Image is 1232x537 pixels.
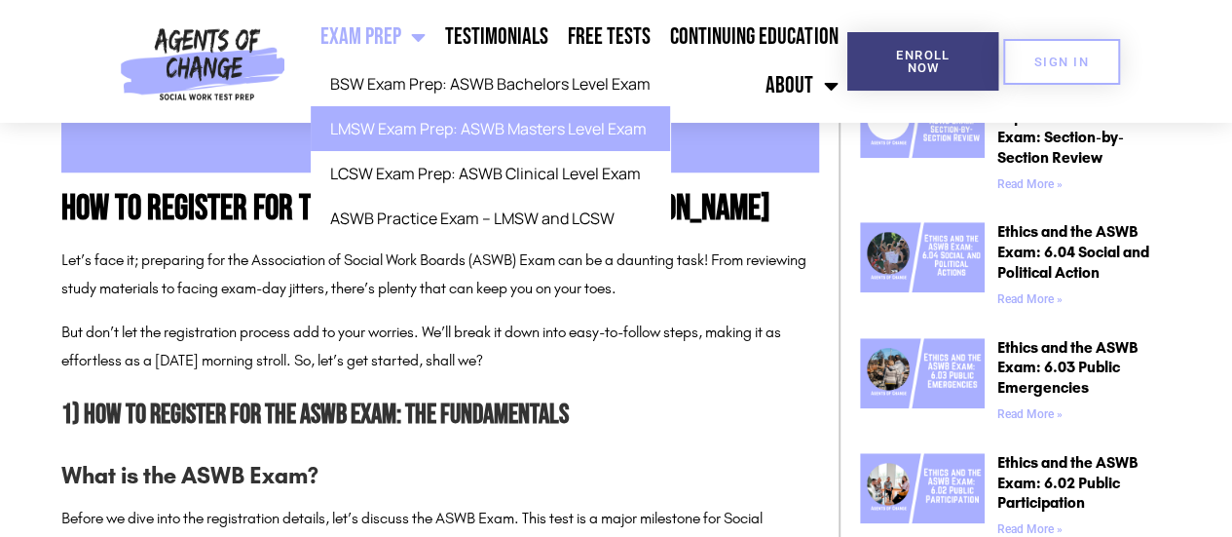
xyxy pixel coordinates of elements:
a: Ethics and the ASWB Exam: 6.04 Social and Political Action [997,222,1149,282]
a: BSW Exam Prep: ASWB Bachelors Level Exam [311,61,670,106]
a: Ethics and the ASWB Exam: 6.02 Public Participation [997,453,1138,513]
nav: Menu [293,13,847,110]
a: Read more about NASW Code of Ethics Explained for the ASWB Exam: Section-by-Section Review [997,177,1063,191]
h2: 1) How to Register for the ASWB Exam: The Fundamentals [61,394,819,438]
a: LCSW Exam Prep: ASWB Clinical Level Exam [311,151,670,196]
img: Ethics and the ASWB Exam 6.04 Social and Political Actions (1) [860,222,985,292]
a: Enroll Now [847,32,998,91]
p: Let’s face it; preparing for the Association of Social Work Boards (ASWB) Exam can be a daunting ... [61,247,819,303]
a: Free Tests [558,13,660,61]
img: Ethics and the ASWB Exam 6.02 Public Participation [860,453,985,523]
a: LMSW Exam Prep: ASWB Masters Level Exam [311,106,670,151]
img: Ethics and the ASWB Exam 6.03 Public Emergencies [860,338,985,408]
p: But don’t let the registration process add to your worries. We’ll break it down into easy-to-foll... [61,319,819,375]
a: Ethics and the ASWB Exam 6.03 Public Emergencies [860,338,985,429]
a: ASWB Practice Exam – LMSW and LCSW [311,196,670,241]
a: SIGN IN [1003,39,1120,85]
h1: How to Register for the ASWB Exam: A Step-by-[PERSON_NAME] [61,192,819,227]
a: Continuing Education [660,13,847,61]
a: Read more about Ethics and the ASWB Exam: 6.04 Social and Political Action [997,292,1063,306]
a: Ethics and the ASWB Exam: 6.03 Public Emergencies [997,338,1138,398]
a: Testimonials [435,13,558,61]
ul: Exam Prep [311,61,670,241]
h3: What is the ASWB Exam? [61,457,819,494]
a: Read more about Ethics and the ASWB Exam: 6.03 Public Emergencies [997,407,1063,421]
a: About [756,61,847,110]
a: Read more about Ethics and the ASWB Exam: 6.02 Public Participation [997,522,1063,536]
a: NASW Code of Ethics Explained for the ASWB Exam: Section-by-Section Review [997,88,1158,167]
a: NASW Code of Ethics + The ASWB Exam Section-by-Section Review [860,88,985,199]
span: Enroll Now [878,49,967,74]
a: Exam Prep [311,13,435,61]
span: SIGN IN [1034,56,1089,68]
a: Ethics and the ASWB Exam 6.04 Social and Political Actions (1) [860,222,985,313]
